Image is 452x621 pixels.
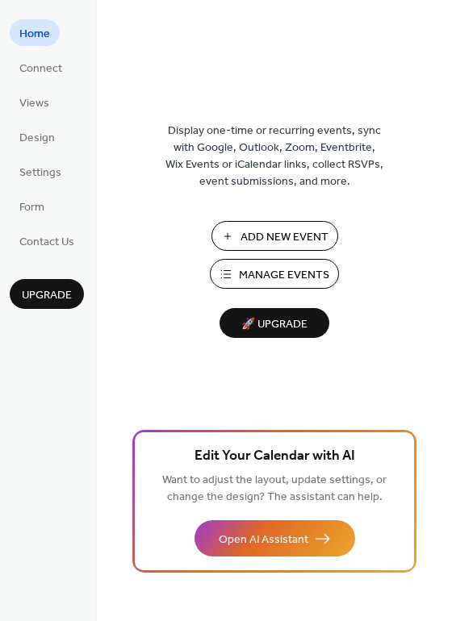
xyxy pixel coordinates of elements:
[10,54,72,81] a: Connect
[22,287,72,304] span: Upgrade
[10,19,60,46] a: Home
[239,267,329,284] span: Manage Events
[19,234,74,251] span: Contact Us
[19,26,50,43] span: Home
[219,531,308,548] span: Open AI Assistant
[229,314,320,336] span: 🚀 Upgrade
[210,259,339,289] button: Manage Events
[10,158,71,185] a: Settings
[19,130,55,147] span: Design
[10,193,54,219] a: Form
[195,520,355,556] button: Open AI Assistant
[10,123,65,150] a: Design
[19,199,44,216] span: Form
[162,469,387,508] span: Want to adjust the layout, update settings, or change the design? The assistant can help.
[241,229,329,246] span: Add New Event
[220,308,329,338] button: 🚀 Upgrade
[10,279,84,309] button: Upgrade
[19,165,61,181] span: Settings
[19,95,49,112] span: Views
[165,123,383,190] span: Display one-time or recurring events, sync with Google, Outlook, Zoom, Eventbrite, Wix Events or ...
[19,60,62,77] span: Connect
[10,89,59,115] a: Views
[195,445,355,468] span: Edit Your Calendar with AI
[10,227,84,254] a: Contact Us
[211,221,338,251] button: Add New Event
